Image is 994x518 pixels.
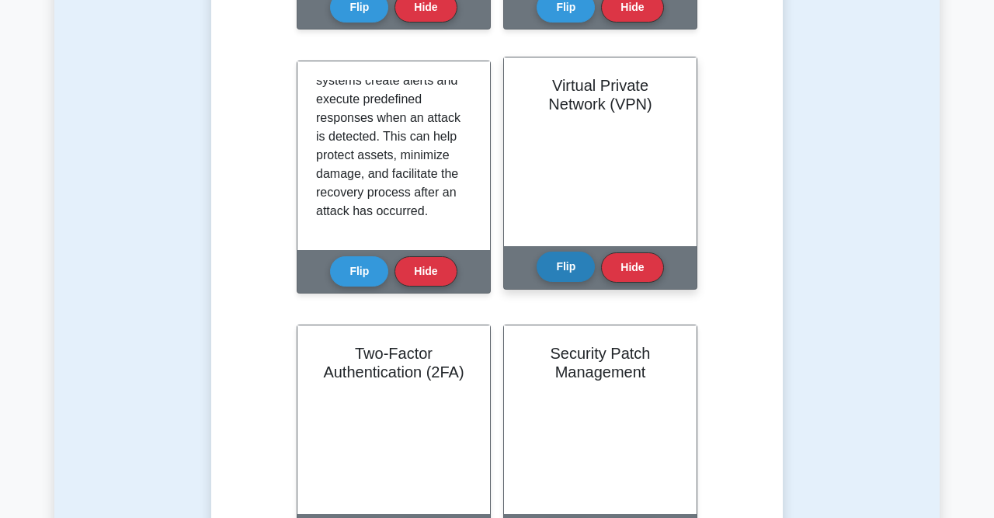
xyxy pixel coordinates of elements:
[316,344,471,381] h2: Two-Factor Authentication (2FA)
[523,76,678,113] h2: Virtual Private Network (VPN)
[601,252,663,283] button: Hide
[330,256,388,287] button: Flip
[394,256,457,287] button: Hide
[537,252,595,282] button: Flip
[523,344,678,381] h2: Security Patch Management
